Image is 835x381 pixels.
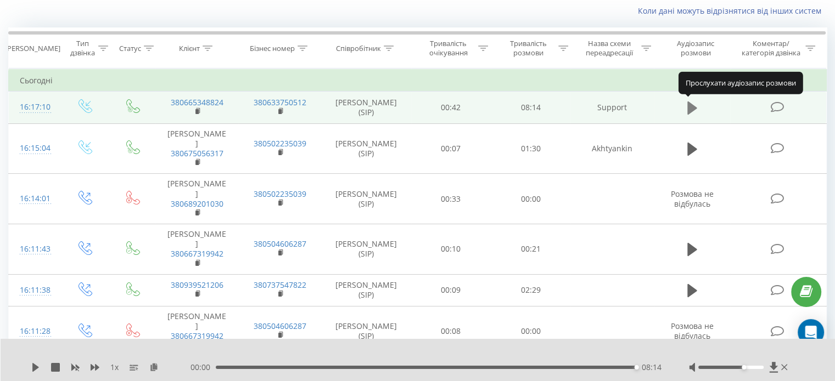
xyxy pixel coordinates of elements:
[171,331,223,341] a: 380667319942
[171,248,223,259] a: 380667319942
[664,39,728,58] div: Аудіозапис розмови
[171,280,223,290] a: 380939521206
[119,44,141,53] div: Статус
[20,238,49,260] div: 16:11:43
[738,39,803,58] div: Коментар/категорія дзвінка
[411,274,491,306] td: 00:09
[250,44,295,53] div: Бізнес номер
[491,224,570,275] td: 00:21
[20,96,49,118] div: 16:17:10
[671,189,714,209] span: Розмова не відбулась
[570,92,653,123] td: Support
[171,97,223,107] a: 380665348824
[491,92,570,123] td: 08:14
[501,39,556,58] div: Тривалість розмови
[411,306,491,357] td: 00:08
[411,123,491,174] td: 00:07
[155,224,238,275] td: [PERSON_NAME]
[411,174,491,224] td: 00:33
[171,198,223,209] a: 380689201030
[20,321,49,342] div: 16:11:28
[5,44,60,53] div: [PERSON_NAME]
[69,39,95,58] div: Тип дзвінка
[322,306,411,357] td: [PERSON_NAME] (SIP)
[798,319,824,345] div: Open Intercom Messenger
[171,148,223,158] a: 380675056317
[570,123,653,174] td: Akhtyankin
[254,189,306,199] a: 380502235039
[155,174,238,224] td: [PERSON_NAME]
[581,39,638,58] div: Назва схеми переадресації
[635,365,639,369] div: Accessibility label
[679,72,803,94] div: Прослухати аудіозапис розмови
[322,274,411,306] td: [PERSON_NAME] (SIP)
[20,138,49,159] div: 16:15:04
[254,97,306,107] a: 380633750512
[421,39,476,58] div: Тривалість очікування
[742,365,746,369] div: Accessibility label
[642,362,662,373] span: 08:14
[491,274,570,306] td: 02:29
[179,44,200,53] div: Клієнт
[322,123,411,174] td: [PERSON_NAME] (SIP)
[336,44,381,53] div: Співробітник
[638,5,827,16] a: Коли дані можуть відрізнятися вiд інших систем
[254,238,306,249] a: 380504606287
[254,321,306,331] a: 380504606287
[20,280,49,301] div: 16:11:38
[9,70,827,92] td: Сьогодні
[155,306,238,357] td: [PERSON_NAME]
[20,188,49,209] div: 16:14:01
[190,362,216,373] span: 00:00
[254,138,306,149] a: 380502235039
[411,224,491,275] td: 00:10
[491,123,570,174] td: 01:30
[491,306,570,357] td: 00:00
[322,92,411,123] td: [PERSON_NAME] (SIP)
[322,224,411,275] td: [PERSON_NAME] (SIP)
[110,362,119,373] span: 1 x
[671,321,714,341] span: Розмова не відбулась
[411,92,491,123] td: 00:42
[322,174,411,224] td: [PERSON_NAME] (SIP)
[254,280,306,290] a: 380737547822
[491,174,570,224] td: 00:00
[155,123,238,174] td: [PERSON_NAME]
